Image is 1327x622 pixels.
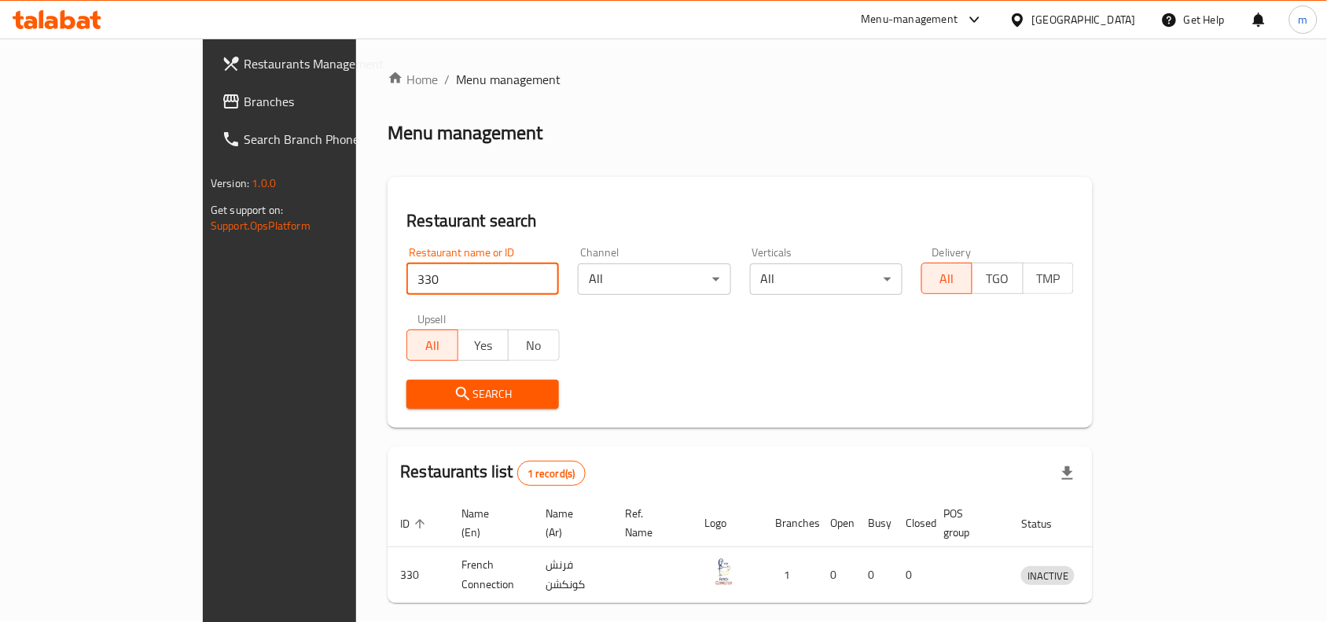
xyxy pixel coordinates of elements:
span: Search Branch Phone [244,130,412,149]
table: enhanced table [388,499,1148,603]
span: 1.0.0 [252,173,276,193]
span: POS group [943,504,990,542]
div: Export file [1049,455,1086,492]
button: Yes [458,329,509,361]
span: Restaurants Management [244,54,412,73]
span: Menu management [456,70,561,89]
div: All [578,263,730,295]
td: 0 [855,547,893,603]
a: Search Branch Phone [209,120,425,158]
label: Upsell [417,314,447,325]
a: Support.OpsPlatform [211,215,311,236]
span: m [1299,11,1308,28]
th: Open [818,499,855,547]
th: Closed [893,499,931,547]
div: All [750,263,902,295]
span: Yes [465,334,502,357]
button: Search [406,380,559,409]
span: 1 record(s) [518,466,585,481]
span: All [414,334,451,357]
div: INACTIVE [1021,566,1075,585]
button: All [406,329,458,361]
span: Name (Ar) [546,504,594,542]
td: 0 [893,547,931,603]
td: فرنش كونكشن [533,547,612,603]
img: French Connection [704,552,744,591]
span: ID [400,514,430,533]
h2: Restaurant search [406,209,1074,233]
li: / [444,70,450,89]
th: Busy [855,499,893,547]
td: French Connection [449,547,533,603]
span: Name (En) [461,504,514,542]
div: [GEOGRAPHIC_DATA] [1032,11,1136,28]
button: All [921,263,972,294]
span: Get support on: [211,200,283,220]
a: Branches [209,83,425,120]
span: Version: [211,173,249,193]
th: Logo [692,499,763,547]
h2: Menu management [388,120,542,145]
button: TMP [1023,263,1074,294]
span: INACTIVE [1021,567,1075,585]
span: TGO [979,267,1016,290]
div: Menu-management [862,10,958,29]
th: Branches [763,499,818,547]
span: TMP [1030,267,1068,290]
td: 1 [763,547,818,603]
h2: Restaurants list [400,460,585,486]
td: 0 [818,547,855,603]
span: Ref. Name [625,504,673,542]
button: No [508,329,559,361]
label: Delivery [932,247,972,258]
button: TGO [972,263,1023,294]
span: No [515,334,553,357]
span: All [928,267,966,290]
nav: breadcrumb [388,70,1093,89]
span: Branches [244,92,412,111]
span: Status [1021,514,1072,533]
input: Search for restaurant name or ID.. [406,263,559,295]
div: Total records count [517,461,586,486]
a: Restaurants Management [209,45,425,83]
span: Search [419,385,546,404]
